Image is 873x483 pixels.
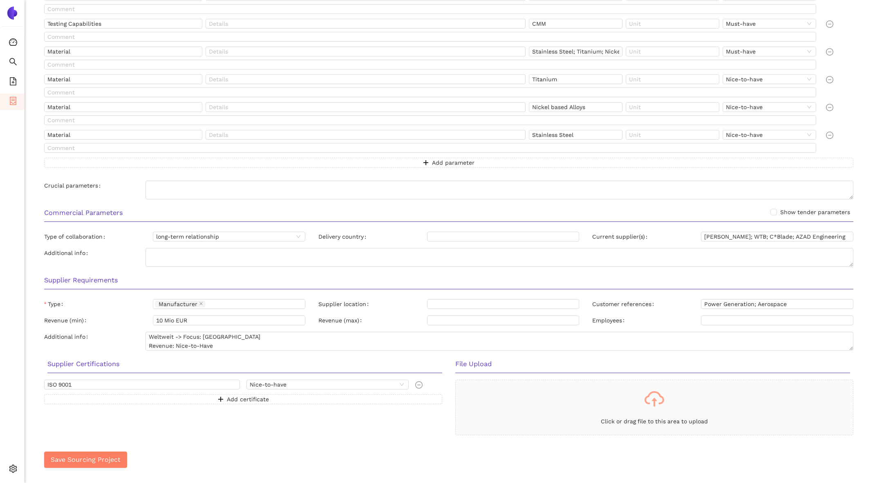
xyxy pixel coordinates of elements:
button: plusAdd certificate [44,394,442,404]
span: plus [218,396,224,403]
input: Comment [44,143,816,153]
span: Nice-to-have [250,380,405,389]
span: close [199,302,203,306]
input: Employees [701,315,853,325]
input: Value [529,47,622,56]
span: minus-circle [826,48,833,56]
span: minus-circle [826,104,833,111]
span: minus-circle [826,20,833,28]
label: Delivery country [318,232,369,241]
input: Current supplier(s) [701,232,853,241]
input: Revenue (min) [153,315,305,325]
input: Value [529,19,622,29]
span: minus-circle [826,132,833,139]
label: Current supplier(s) [592,232,651,241]
span: Add parameter [432,158,475,167]
button: plusAdd parameter [44,158,853,168]
h3: File Upload [455,359,850,369]
span: cloud-uploadClick or drag file to this area to upload [456,380,853,435]
textarea: Crucial parameters [145,181,854,199]
label: Supplier location [318,299,372,309]
span: Must-have [726,19,813,28]
span: cloud-upload [645,389,664,409]
span: setting [9,462,17,478]
h3: Commercial Parameters [44,208,853,218]
textarea: Additional info [145,248,854,267]
input: Comment [44,115,816,125]
p: Click or drag file to this area to upload [456,417,853,426]
span: container [9,94,17,110]
span: Nice-to-have [726,103,813,112]
input: Comment [44,87,816,97]
input: Unit [626,74,719,84]
input: Details [206,19,525,29]
img: Logo [6,7,19,20]
label: Employees [592,315,628,325]
input: Details [206,102,525,112]
h3: Supplier Requirements [44,275,853,286]
span: dashboard [9,35,17,51]
input: Revenue (max) [427,315,580,325]
input: Details [206,74,525,84]
span: Add certificate [227,395,269,404]
input: Value [529,130,622,140]
input: Name [44,102,202,112]
input: Details [206,130,525,140]
input: Comment [44,4,816,14]
span: Must-have [726,47,813,56]
span: minus-circle [826,76,833,83]
span: Manufacturer [159,301,197,307]
label: Additional info [44,248,91,258]
input: Name [44,19,202,29]
input: Unit [626,130,719,140]
input: Customer references [701,299,853,309]
input: Value [529,74,622,84]
span: minus-circle [415,381,423,389]
span: plus [423,160,429,166]
input: Unit [626,19,719,29]
span: long-term relationship [156,232,302,241]
input: Unit [626,47,719,56]
input: Comment [44,60,816,69]
input: Comment [44,32,816,42]
textarea: Additional info [145,332,854,351]
label: Type of collaboration [44,232,108,241]
h3: Supplier Certifications [47,359,442,369]
label: Type [44,299,66,309]
span: Show tender parameters [777,208,853,217]
span: search [9,55,17,71]
span: Nice-to-have [726,130,813,139]
label: Revenue (min) [44,315,90,325]
label: Revenue (max) [318,315,365,325]
button: Save Sourcing Project [44,452,127,468]
label: Additional info [44,332,91,342]
input: Name [44,47,202,56]
input: Value [529,102,622,112]
label: Crucial parameters [44,181,104,190]
span: Nice-to-have [726,75,813,84]
label: Customer references [592,299,657,309]
input: Name [44,74,202,84]
span: file-add [9,74,17,91]
input: Unit [626,102,719,112]
span: Save Sourcing Project [51,454,121,465]
span: Manufacturer [155,301,205,307]
input: Details [206,47,525,56]
input: Name [44,130,202,140]
input: Name, e.g. ISO 9001 or RoHS [44,380,240,389]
